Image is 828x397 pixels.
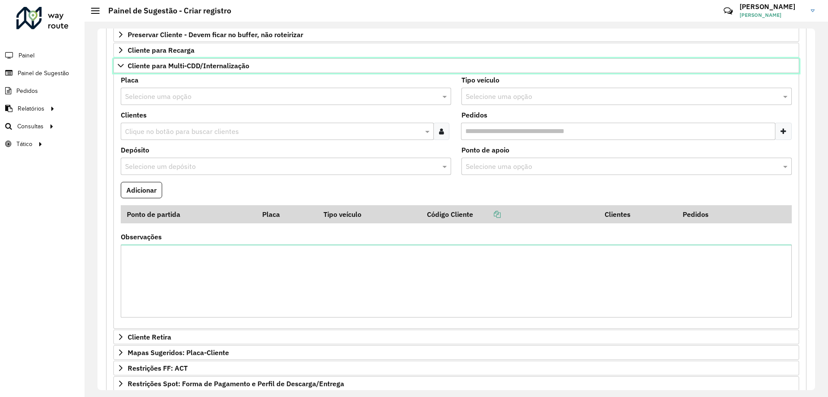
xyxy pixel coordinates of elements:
[719,2,737,20] a: Contato Rápido
[16,86,38,95] span: Pedidos
[113,27,799,42] a: Preservar Cliente - Devem ficar no buffer, não roteirizar
[121,75,138,85] label: Placa
[128,333,171,340] span: Cliente Retira
[16,140,32,149] span: Tático
[121,182,162,198] button: Adicionar
[128,47,194,54] span: Cliente para Recarga
[256,205,317,223] th: Placa
[421,205,599,223] th: Código Cliente
[113,376,799,391] a: Restrições Spot: Forma de Pagamento e Perfil de Descarga/Entrega
[121,110,147,120] label: Clientes
[18,69,69,78] span: Painel de Sugestão
[677,205,755,223] th: Pedidos
[461,75,499,85] label: Tipo veículo
[19,51,34,60] span: Painel
[599,205,677,223] th: Clientes
[113,345,799,360] a: Mapas Sugeridos: Placa-Cliente
[740,11,804,19] span: [PERSON_NAME]
[113,330,799,344] a: Cliente Retira
[740,3,804,11] h3: [PERSON_NAME]
[128,62,249,69] span: Cliente para Multi-CDD/Internalização
[18,104,44,113] span: Relatórios
[128,349,229,356] span: Mapas Sugeridos: Placa-Cliente
[121,205,256,223] th: Ponto de partida
[121,145,149,155] label: Depósito
[100,6,231,16] h2: Painel de Sugestão - Criar registro
[473,210,501,219] a: Copiar
[128,380,344,387] span: Restrições Spot: Forma de Pagamento e Perfil de Descarga/Entrega
[128,365,188,372] span: Restrições FF: ACT
[121,232,162,242] label: Observações
[128,31,303,38] span: Preservar Cliente - Devem ficar no buffer, não roteirizar
[461,110,487,120] label: Pedidos
[113,58,799,73] a: Cliente para Multi-CDD/Internalização
[113,361,799,375] a: Restrições FF: ACT
[113,43,799,57] a: Cliente para Recarga
[317,205,421,223] th: Tipo veículo
[17,122,44,131] span: Consultas
[461,145,509,155] label: Ponto de apoio
[113,73,799,329] div: Cliente para Multi-CDD/Internalização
